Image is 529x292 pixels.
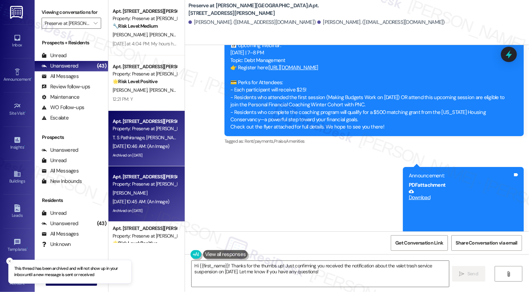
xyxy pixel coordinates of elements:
span: T. S Pathiranage [113,134,146,141]
button: Get Conversation Link [391,235,448,251]
a: Inbox [3,32,31,51]
span: Get Conversation Link [395,239,443,247]
span: • [31,76,32,81]
span: [PERSON_NAME] [113,87,149,93]
div: Apt. [STREET_ADDRESS][PERSON_NAME] [113,63,177,70]
strong: 🔧 Risk Level: Medium [113,23,158,29]
div: Unread [42,52,67,59]
div: Tagged as: [224,136,524,146]
div: Unknown [42,241,71,248]
div: Apt. [STREET_ADDRESS][PERSON_NAME] [113,118,177,125]
a: Templates • [3,236,31,255]
div: Apt. [STREET_ADDRESS][PERSON_NAME] [113,173,177,180]
span: Share Conversation via email [456,239,518,247]
button: Send [452,266,486,282]
div: 12:21 PM: Y [113,96,133,102]
span: [PERSON_NAME] [149,87,184,93]
a: Buildings [3,168,31,187]
button: Share Conversation via email [451,235,522,251]
div: [DATE] 10:45 AM: (An Image) [113,198,169,205]
a: Account [3,270,31,289]
b: PDF attachment [409,182,446,188]
div: Property: Preserve at [PERSON_NAME][GEOGRAPHIC_DATA] [113,180,177,188]
div: Hi [PERSON_NAME] and [PERSON_NAME], You're Invited – Free Financial Foundations Webinar Series! W... [230,12,513,131]
b: Preserve at [PERSON_NAME][GEOGRAPHIC_DATA]: Apt. [STREET_ADDRESS][PERSON_NAME] [188,2,327,17]
div: (43) [95,218,108,229]
label: Viewing conversations for [42,7,101,18]
div: WO Follow-ups [42,104,84,111]
p: This thread has been archived and will not show up in your inbox until a new message is sent or r... [14,266,126,278]
div: Prospects [35,134,108,141]
div: Residents [35,197,108,204]
div: Property: Preserve at [PERSON_NAME][GEOGRAPHIC_DATA] [113,232,177,240]
span: Rent/payments , [245,138,274,144]
a: Insights • [3,134,31,153]
button: Close toast [6,258,13,265]
div: Archived on [DATE] [112,151,177,160]
div: [PERSON_NAME]. ([EMAIL_ADDRESS][DOMAIN_NAME]) [188,19,316,26]
div: Review follow-ups [42,83,90,90]
div: Property: Preserve at [PERSON_NAME][GEOGRAPHIC_DATA] [113,70,177,78]
div: Apt. [STREET_ADDRESS][PERSON_NAME] [113,225,177,232]
span: • [27,246,28,251]
span: [PERSON_NAME] [146,134,181,141]
div: All Messages [42,230,79,238]
i:  [459,271,465,277]
strong: 🌟 Risk Level: Positive [113,78,157,85]
div: Escalate [42,114,69,122]
div: [DATE] 10:46 AM: (An Image) [113,143,169,149]
span: • [24,144,25,149]
span: [PERSON_NAME] [113,32,149,38]
div: [PERSON_NAME]. ([EMAIL_ADDRESS][DOMAIN_NAME]) [317,19,445,26]
a: Site Visit • [3,100,31,119]
img: ResiDesk Logo [10,6,24,19]
div: Property: Preserve at [PERSON_NAME][GEOGRAPHIC_DATA] [113,15,177,22]
div: Archived on [DATE] [112,206,177,215]
div: New Inbounds [42,178,82,185]
div: Unread [42,157,67,164]
i:  [94,20,97,26]
div: All Messages [42,167,79,175]
div: Apt. [STREET_ADDRESS][PERSON_NAME] [113,8,177,15]
div: Announcement: [409,172,513,179]
div: Unanswered [42,62,78,70]
div: Maintenance [42,94,80,101]
div: All Messages [42,73,79,80]
div: Unanswered [42,147,78,154]
a: Leads [3,202,31,221]
div: Unread [42,210,67,217]
div: Unanswered [42,220,78,227]
span: [PERSON_NAME] [149,32,184,38]
textarea: Hi {{first_name}}! Thanks for the thumbs up! Just confirming you received the notification about ... [192,261,449,287]
span: [PERSON_NAME] [113,190,147,196]
span: • [25,110,26,115]
i:  [506,271,511,277]
a: Download [409,189,513,201]
div: Property: Preserve at [PERSON_NAME][GEOGRAPHIC_DATA] [113,125,177,132]
span: Praise , [274,138,286,144]
input: All communities [45,18,90,29]
a: [URL][DOMAIN_NAME] [268,64,318,71]
iframe: Download https://res.cloudinary.com/residesk/image/upload/v1756478363/user-uploads/9824-175647836... [409,202,513,254]
span: Send [467,270,478,277]
strong: 🌟 Risk Level: Positive [113,240,157,246]
div: Prospects + Residents [35,39,108,46]
span: Amenities [286,138,305,144]
div: (43) [95,61,108,71]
